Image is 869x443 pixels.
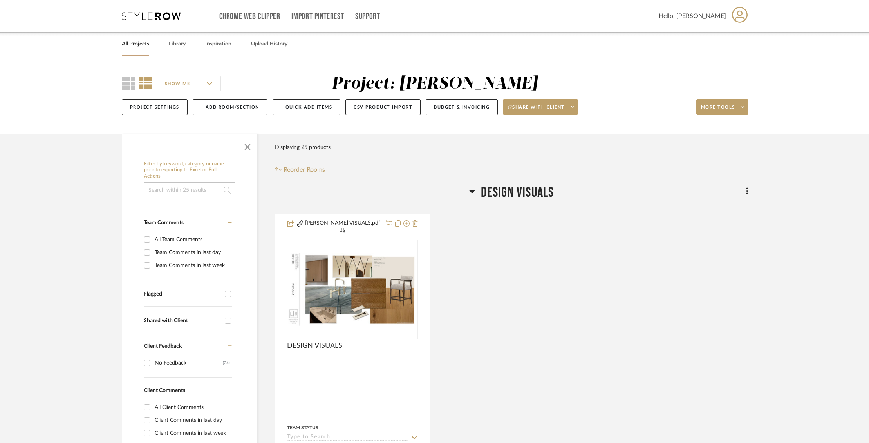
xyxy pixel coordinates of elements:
[144,318,221,324] div: Shared with Client
[332,76,538,92] div: Project: [PERSON_NAME]
[144,343,182,349] span: Client Feedback
[193,99,267,115] button: + Add Room/Section
[275,140,331,155] div: Displaying 25 products
[251,39,287,49] a: Upload History
[205,39,231,49] a: Inspiration
[155,233,230,246] div: All Team Comments
[223,357,230,369] div: (24)
[503,99,578,115] button: Share with client
[287,434,408,441] input: Type to Search…
[240,138,255,153] button: Close
[426,99,498,115] button: Budget & Invoicing
[155,357,223,369] div: No Feedback
[155,246,230,259] div: Team Comments in last day
[304,219,381,236] button: [PERSON_NAME] VISUALS.pdf
[481,184,554,201] span: DESIGN VISUALS
[287,424,318,431] div: Team Status
[219,13,280,20] a: Chrome Web Clipper
[291,13,344,20] a: Import Pinterest
[275,165,325,174] button: Reorder Rooms
[355,13,380,20] a: Support
[659,11,726,21] span: Hello, [PERSON_NAME]
[144,220,184,225] span: Team Comments
[144,161,235,180] h6: Filter by keyword, category or name prior to exporting to Excel or Bulk Actions
[144,388,185,393] span: Client Comments
[345,99,421,115] button: CSV Product Import
[287,341,342,350] span: DESIGN VISUALS
[122,99,188,115] button: Project Settings
[696,99,748,115] button: More tools
[144,182,235,198] input: Search within 25 results
[701,104,735,116] span: More tools
[288,253,417,326] img: DESIGN VISUALS
[122,39,149,49] a: All Projects
[273,99,341,115] button: + Quick Add Items
[169,39,186,49] a: Library
[155,259,230,272] div: Team Comments in last week
[155,401,230,414] div: All Client Comments
[155,427,230,439] div: Client Comments in last week
[144,291,221,298] div: Flagged
[284,165,325,174] span: Reorder Rooms
[155,414,230,427] div: Client Comments in last day
[508,104,565,116] span: Share with client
